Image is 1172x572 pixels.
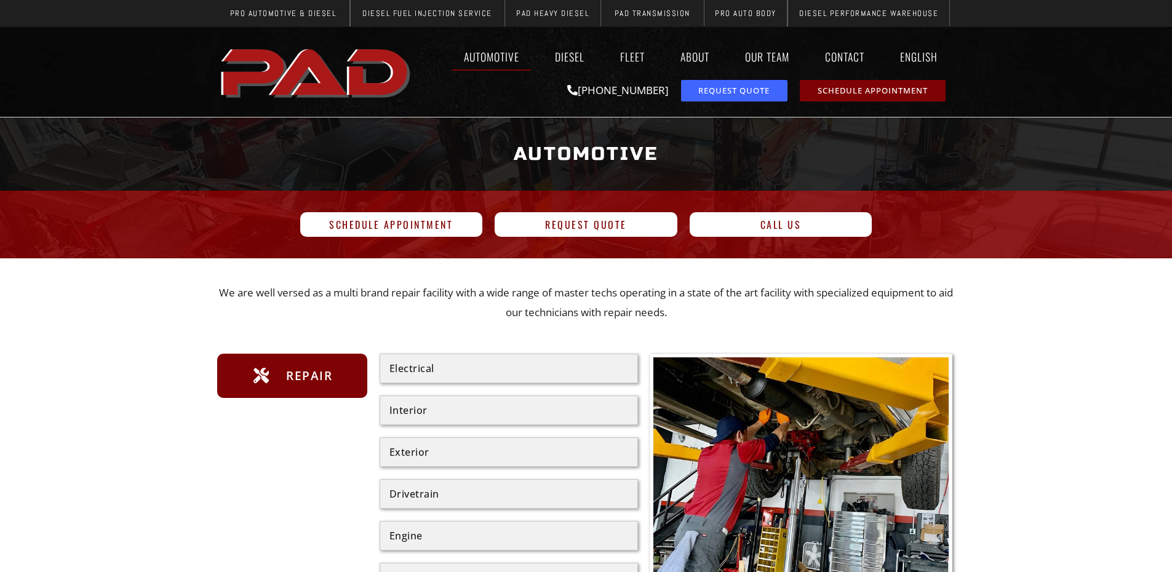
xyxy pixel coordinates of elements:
[733,42,801,71] a: Our Team
[389,363,628,373] div: Electrical
[300,212,483,237] a: Schedule Appointment
[567,83,669,97] a: [PHONE_NUMBER]
[813,42,876,71] a: Contact
[283,366,332,386] span: Repair
[690,212,872,237] a: Call Us
[516,9,589,17] span: PAD Heavy Diesel
[230,9,337,17] span: Pro Automotive & Diesel
[799,9,938,17] span: Diesel Performance Warehouse
[608,42,656,71] a: Fleet
[545,220,627,229] span: Request Quote
[217,39,417,105] img: The image shows the word "PAD" in bold, red, uppercase letters with a slight shadow effect.
[888,42,955,71] a: English
[389,447,628,457] div: Exterior
[389,531,628,541] div: Engine
[417,42,955,71] nav: Menu
[452,42,531,71] a: Automotive
[543,42,596,71] a: Diesel
[818,87,928,95] span: Schedule Appointment
[217,283,955,323] p: We are well versed as a multi brand repair facility with a wide range of master techs operating i...
[329,220,453,229] span: Schedule Appointment
[760,220,802,229] span: Call Us
[715,9,776,17] span: Pro Auto Body
[223,131,949,177] h1: Automotive
[800,80,946,101] a: schedule repair or service appointment
[615,9,690,17] span: PAD Transmission
[669,42,721,71] a: About
[681,80,787,101] a: request a service or repair quote
[389,489,628,499] div: Drivetrain
[362,9,492,17] span: Diesel Fuel Injection Service
[495,212,677,237] a: Request Quote
[217,39,417,105] a: pro automotive and diesel home page
[698,87,770,95] span: Request Quote
[389,405,628,415] div: Interior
